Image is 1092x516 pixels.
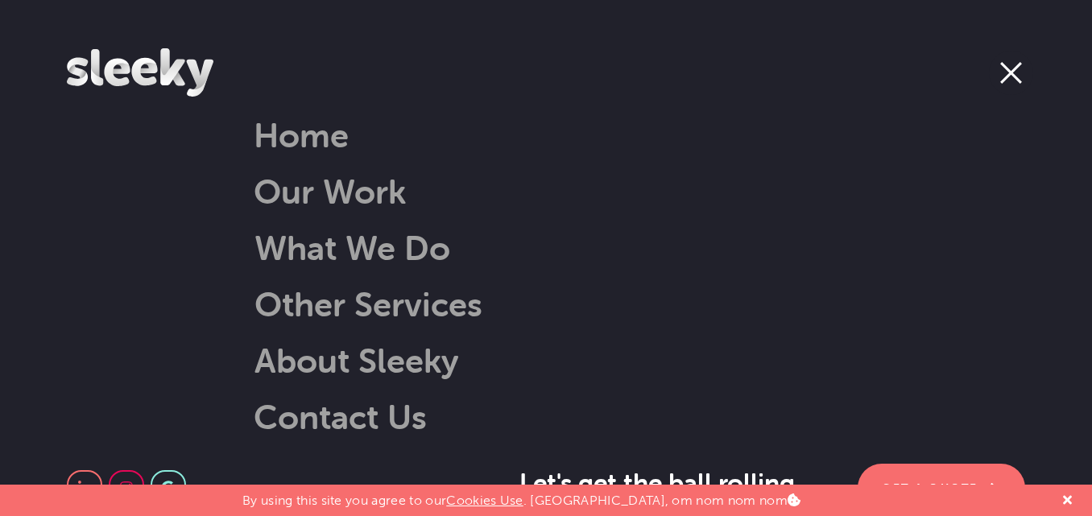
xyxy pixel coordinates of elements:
[213,340,459,381] a: About Sleeky
[446,493,523,508] a: Cookies Use
[795,469,801,497] span: .
[213,283,482,324] a: Other Services
[858,464,1025,512] a: Get A Quote
[254,396,427,437] a: Contact Us
[67,48,213,97] img: Sleeky Web Design Newcastle
[519,467,801,498] span: Let's get the ball rolling
[213,227,450,268] a: What We Do
[254,114,349,155] a: Home
[242,485,800,508] p: By using this site you agree to our . [GEOGRAPHIC_DATA], om nom nom nom
[254,171,406,212] a: Our Work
